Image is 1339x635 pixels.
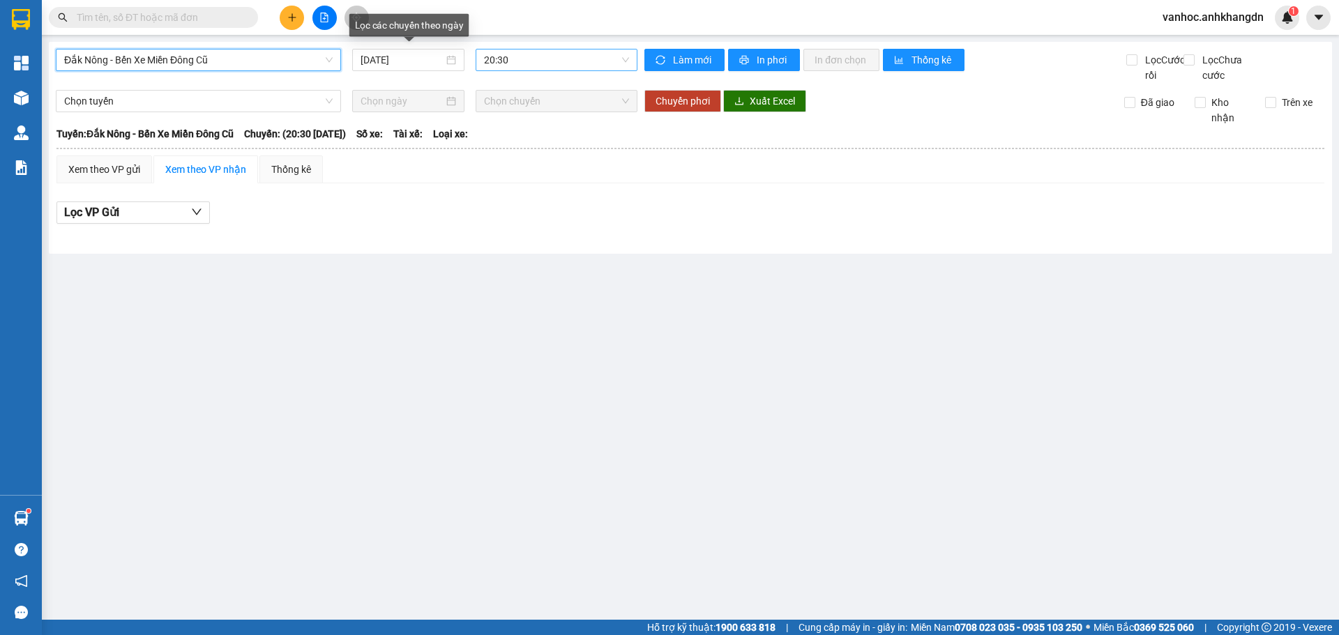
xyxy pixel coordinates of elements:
span: Chuyến: (20:30 [DATE]) [244,126,346,141]
img: warehouse-icon [14,125,29,140]
strong: 1900 633 818 [716,622,776,633]
span: Số xe: [356,126,383,141]
button: file-add [312,6,337,30]
span: notification [15,574,28,588]
img: dashboard-icon [14,56,29,70]
span: bar-chart [894,55,906,66]
span: 1 [1291,6,1296,16]
span: vanhoc.anhkhangdn [1151,8,1275,26]
span: message [15,606,28,619]
span: Chọn tuyến [64,91,333,112]
sup: 1 [1289,6,1299,16]
input: 13/10/2025 [361,52,444,68]
button: downloadXuất Excel [723,90,806,112]
span: sync [656,55,667,66]
span: Tài xế: [393,126,423,141]
div: Xem theo VP gửi [68,162,140,177]
img: warehouse-icon [14,511,29,526]
span: question-circle [15,543,28,556]
span: Kho nhận [1206,95,1255,125]
img: warehouse-icon [14,91,29,105]
span: | [1204,620,1206,635]
button: Chuyển phơi [644,90,721,112]
button: bar-chartThống kê [883,49,964,71]
span: Trên xe [1276,95,1318,110]
b: Tuyến: Đắk Nông - Bến Xe Miền Đông Cũ [56,128,234,139]
button: plus [280,6,304,30]
strong: 0708 023 035 - 0935 103 250 [955,622,1082,633]
span: In phơi [757,52,789,68]
button: aim [345,6,369,30]
span: caret-down [1312,11,1325,24]
span: 20:30 [484,49,629,70]
span: Thống kê [911,52,953,68]
span: Lọc VP Gửi [64,204,119,221]
span: Loại xe: [433,126,468,141]
button: Lọc VP Gửi [56,201,210,224]
span: Lọc Chưa cước [1197,52,1269,83]
span: Chọn chuyến [484,91,629,112]
input: Tìm tên, số ĐT hoặc mã đơn [77,10,241,25]
span: | [786,620,788,635]
button: printerIn phơi [728,49,800,71]
span: printer [739,55,751,66]
button: In đơn chọn [803,49,879,71]
span: Lọc Cước rồi [1140,52,1187,83]
span: Cung cấp máy in - giấy in: [799,620,907,635]
span: ⚪️ [1086,625,1090,630]
span: Làm mới [673,52,713,68]
span: search [58,13,68,22]
span: file-add [319,13,329,22]
div: Xem theo VP nhận [165,162,246,177]
img: icon-new-feature [1281,11,1294,24]
span: Đắk Nông - Bến Xe Miền Đông Cũ [64,49,333,70]
span: aim [351,13,361,22]
sup: 1 [27,509,31,513]
input: Chọn ngày [361,93,444,109]
span: Hỗ trợ kỹ thuật: [647,620,776,635]
button: caret-down [1306,6,1331,30]
span: down [191,206,202,217]
div: Thống kê [271,162,311,177]
strong: 0369 525 060 [1134,622,1194,633]
span: Miền Bắc [1094,620,1194,635]
button: syncLàm mới [644,49,725,71]
span: copyright [1262,622,1271,632]
img: logo-vxr [12,9,30,30]
img: solution-icon [14,160,29,175]
span: Miền Nam [911,620,1082,635]
span: plus [287,13,297,22]
span: Đã giao [1135,95,1180,110]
